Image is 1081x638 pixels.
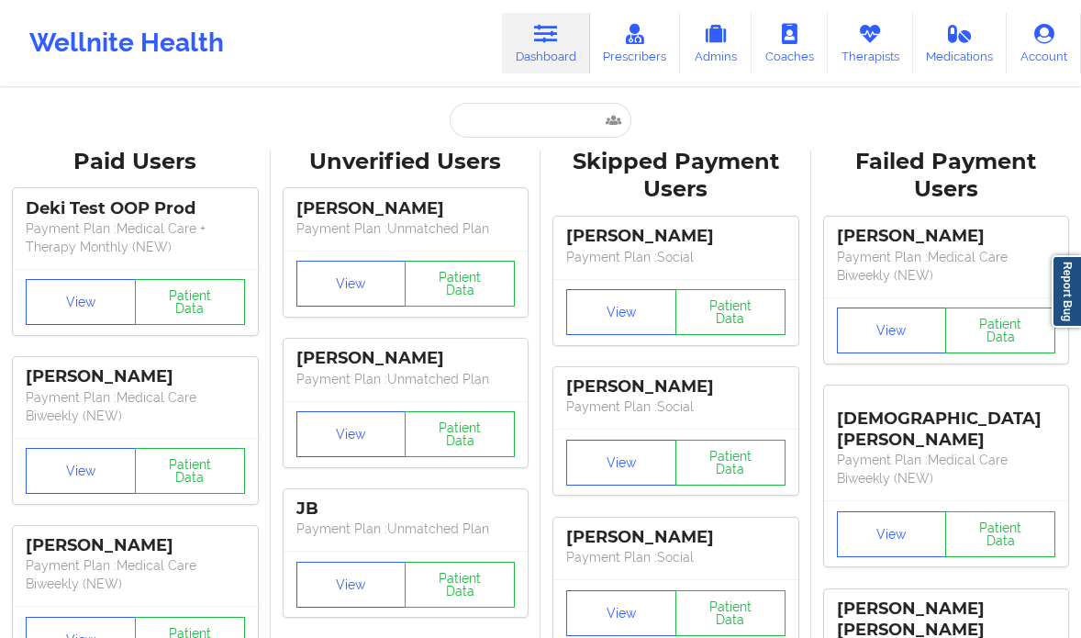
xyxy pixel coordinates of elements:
[566,590,676,636] button: View
[26,366,245,387] div: [PERSON_NAME]
[296,370,516,388] p: Payment Plan : Unmatched Plan
[566,226,786,247] div: [PERSON_NAME]
[13,148,258,176] div: Paid Users
[590,13,681,73] a: Prescribers
[828,13,913,73] a: Therapists
[135,279,245,325] button: Patient Data
[284,148,529,176] div: Unverified Users
[837,511,947,557] button: View
[566,376,786,397] div: [PERSON_NAME]
[502,13,590,73] a: Dashboard
[26,219,245,256] p: Payment Plan : Medical Care + Therapy Monthly (NEW)
[837,395,1056,451] div: [DEMOGRAPHIC_DATA][PERSON_NAME]
[26,279,136,325] button: View
[296,261,407,307] button: View
[296,520,516,538] p: Payment Plan : Unmatched Plan
[296,219,516,238] p: Payment Plan : Unmatched Plan
[405,411,515,457] button: Patient Data
[296,411,407,457] button: View
[296,562,407,608] button: View
[566,289,676,335] button: View
[837,451,1056,487] p: Payment Plan : Medical Care Biweekly (NEW)
[296,348,516,369] div: [PERSON_NAME]
[824,148,1069,205] div: Failed Payment Users
[675,440,786,486] button: Patient Data
[675,590,786,636] button: Patient Data
[566,527,786,548] div: [PERSON_NAME]
[566,440,676,486] button: View
[553,148,798,205] div: Skipped Payment Users
[752,13,828,73] a: Coaches
[26,388,245,425] p: Payment Plan : Medical Care Biweekly (NEW)
[837,226,1056,247] div: [PERSON_NAME]
[945,511,1055,557] button: Patient Data
[945,308,1055,353] button: Patient Data
[566,248,786,266] p: Payment Plan : Social
[913,13,1008,73] a: Medications
[675,289,786,335] button: Patient Data
[26,198,245,219] div: Deki Test OOP Prod
[837,308,947,353] button: View
[26,556,245,593] p: Payment Plan : Medical Care Biweekly (NEW)
[135,448,245,494] button: Patient Data
[296,198,516,219] div: [PERSON_NAME]
[1052,255,1081,328] a: Report Bug
[837,248,1056,285] p: Payment Plan : Medical Care Biweekly (NEW)
[26,535,245,556] div: [PERSON_NAME]
[566,397,786,416] p: Payment Plan : Social
[680,13,752,73] a: Admins
[566,548,786,566] p: Payment Plan : Social
[405,562,515,608] button: Patient Data
[405,261,515,307] button: Patient Data
[26,448,136,494] button: View
[1007,13,1081,73] a: Account
[296,498,516,520] div: JB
